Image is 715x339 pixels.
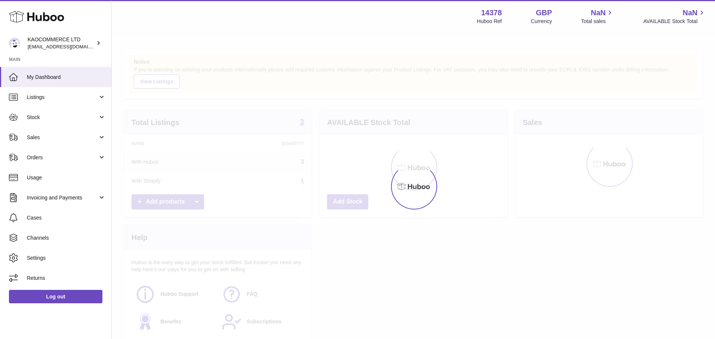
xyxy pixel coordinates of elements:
[28,36,95,50] div: KAOCOMMERCE LTD
[27,255,106,262] span: Settings
[27,134,98,141] span: Sales
[9,38,20,49] img: internalAdmin-14378@internal.huboo.com
[27,174,106,181] span: Usage
[591,8,606,18] span: NaN
[27,214,106,221] span: Cases
[643,18,706,25] span: AVAILABLE Stock Total
[581,18,614,25] span: Total sales
[9,290,102,303] a: Log out
[477,18,502,25] div: Huboo Ref
[683,8,697,18] span: NaN
[27,74,106,81] span: My Dashboard
[28,44,109,49] span: [EMAIL_ADDRESS][DOMAIN_NAME]
[27,194,98,201] span: Invoicing and Payments
[27,154,98,161] span: Orders
[531,18,552,25] div: Currency
[481,8,502,18] strong: 14378
[536,8,552,18] strong: GBP
[643,8,706,25] a: NaN AVAILABLE Stock Total
[27,114,98,121] span: Stock
[581,8,614,25] a: NaN Total sales
[27,234,106,242] span: Channels
[27,275,106,282] span: Returns
[27,94,98,101] span: Listings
